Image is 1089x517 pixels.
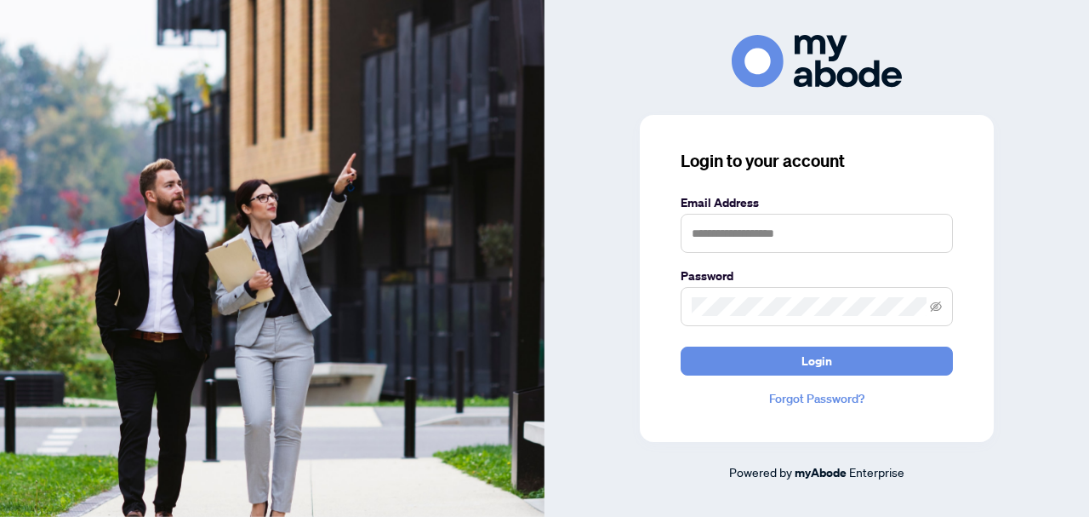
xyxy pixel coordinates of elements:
label: Password [681,267,953,285]
span: eye-invisible [930,301,942,313]
span: Enterprise [849,464,904,480]
img: ma-logo [732,35,902,87]
a: Forgot Password? [681,389,953,408]
label: Email Address [681,193,953,212]
h3: Login to your account [681,149,953,173]
a: myAbode [795,463,847,482]
span: Powered by [729,464,792,480]
span: Login [801,348,832,375]
button: Login [681,347,953,376]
